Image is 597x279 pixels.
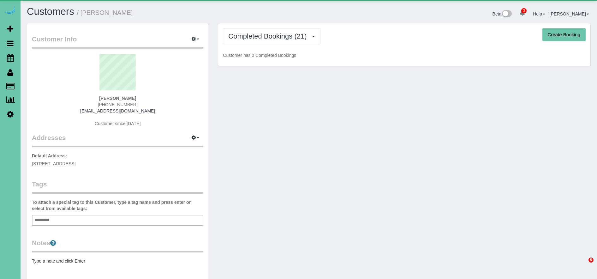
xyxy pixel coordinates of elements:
[4,6,16,15] img: Automaid Logo
[516,6,528,20] a: 3
[521,8,527,13] span: 3
[223,28,320,44] button: Completed Bookings (21)
[77,9,133,16] small: / [PERSON_NAME]
[32,199,203,212] label: To attach a special tag to this Customer, type a tag name and press enter or select from availabl...
[542,28,586,41] button: Create Booking
[32,238,203,252] legend: Notes
[95,121,140,126] span: Customer since [DATE]
[32,161,75,166] span: [STREET_ADDRESS]
[588,258,594,263] span: 5
[550,11,589,16] a: [PERSON_NAME]
[99,96,136,101] strong: [PERSON_NAME]
[228,32,310,40] span: Completed Bookings (21)
[98,102,138,107] span: [PHONE_NUMBER]
[32,153,67,159] label: Default Address:
[501,10,512,18] img: New interface
[576,258,591,273] iframe: Intercom live chat
[32,179,203,194] legend: Tags
[80,108,155,113] a: [EMAIL_ADDRESS][DOMAIN_NAME]
[32,258,203,264] pre: Type a note and click Enter
[32,34,203,49] legend: Customer Info
[223,52,586,58] p: Customer has 0 Completed Bookings
[533,11,545,16] a: Help
[27,6,74,17] a: Customers
[493,11,512,16] a: Beta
